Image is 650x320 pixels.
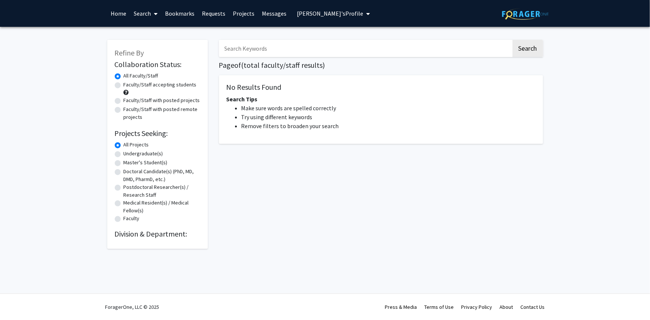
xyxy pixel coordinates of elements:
[241,104,536,113] li: Make sure words are spelled correctly
[115,48,144,57] span: Refine By
[115,129,200,138] h2: Projects Seeking:
[502,8,549,20] img: ForagerOne Logo
[199,0,229,26] a: Requests
[226,83,536,92] h5: No Results Found
[226,95,258,103] span: Search Tips
[115,229,200,238] h2: Division & Department:
[124,105,200,121] label: Faculty/Staff with posted remote projects
[385,304,417,310] a: Press & Media
[124,81,197,89] label: Faculty/Staff accepting students
[124,141,149,149] label: All Projects
[130,0,162,26] a: Search
[107,0,130,26] a: Home
[521,304,545,310] a: Contact Us
[241,113,536,121] li: Try using different keywords
[241,121,536,130] li: Remove filters to broaden your search
[124,199,200,215] label: Medical Resident(s) / Medical Fellow(s)
[124,72,158,80] label: All Faculty/Staff
[124,159,168,167] label: Master's Student(s)
[162,0,199,26] a: Bookmarks
[219,40,511,57] input: Search Keywords
[219,61,543,70] h1: Page of ( total faculty/staff results)
[115,60,200,69] h2: Collaboration Status:
[124,96,200,104] label: Faculty/Staff with posted projects
[124,168,200,183] label: Doctoral Candidate(s) (PhD, MD, DMD, PharmD, etc.)
[229,0,259,26] a: Projects
[500,304,513,310] a: About
[297,10,364,17] span: [PERSON_NAME]'s Profile
[513,40,543,57] button: Search
[462,304,492,310] a: Privacy Policy
[425,304,454,310] a: Terms of Use
[124,215,140,222] label: Faculty
[259,0,291,26] a: Messages
[124,183,200,199] label: Postdoctoral Researcher(s) / Research Staff
[219,151,543,168] nav: Page navigation
[105,294,159,320] div: ForagerOne, LLC © 2025
[124,150,163,158] label: Undergraduate(s)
